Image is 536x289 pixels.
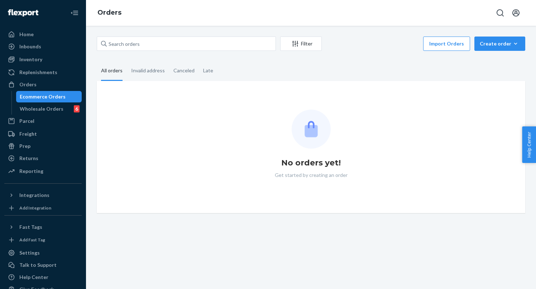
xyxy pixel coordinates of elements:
[4,271,82,283] a: Help Center
[19,43,41,50] div: Inbounds
[74,105,80,112] div: 6
[474,37,525,51] button: Create order
[19,205,51,211] div: Add Integration
[67,6,82,20] button: Close Navigation
[4,79,82,90] a: Orders
[4,67,82,78] a: Replenishments
[20,93,66,100] div: Ecommerce Orders
[522,126,536,163] button: Help Center
[19,168,43,175] div: Reporting
[4,259,82,271] button: Talk to Support
[19,143,30,150] div: Prep
[20,105,63,112] div: Wholesale Orders
[4,221,82,233] button: Fast Tags
[275,172,348,179] p: Get started by creating an order
[4,29,82,40] a: Home
[203,61,213,80] div: Late
[4,128,82,140] a: Freight
[19,261,57,269] div: Talk to Support
[4,165,82,177] a: Reporting
[16,103,82,115] a: Wholesale Orders6
[4,236,82,244] a: Add Fast Tag
[97,37,276,51] input: Search orders
[493,6,507,20] button: Open Search Box
[19,81,37,88] div: Orders
[4,189,82,201] button: Integrations
[4,153,82,164] a: Returns
[4,204,82,212] a: Add Integration
[101,61,123,81] div: All orders
[19,274,48,281] div: Help Center
[4,54,82,65] a: Inventory
[423,37,470,51] button: Import Orders
[19,192,49,199] div: Integrations
[19,130,37,138] div: Freight
[19,223,42,231] div: Fast Tags
[480,40,520,47] div: Create order
[131,61,165,80] div: Invalid address
[8,9,38,16] img: Flexport logo
[292,110,331,149] img: Empty list
[19,155,38,162] div: Returns
[92,3,127,23] ol: breadcrumbs
[281,40,321,47] div: Filter
[16,91,82,102] a: Ecommerce Orders
[280,37,322,51] button: Filter
[509,6,523,20] button: Open account menu
[19,56,42,63] div: Inventory
[97,9,121,16] a: Orders
[19,117,34,125] div: Parcel
[4,41,82,52] a: Inbounds
[173,61,195,80] div: Canceled
[19,31,34,38] div: Home
[4,140,82,152] a: Prep
[19,249,40,256] div: Settings
[4,115,82,127] a: Parcel
[19,69,57,76] div: Replenishments
[4,247,82,259] a: Settings
[19,237,45,243] div: Add Fast Tag
[281,157,341,169] h1: No orders yet!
